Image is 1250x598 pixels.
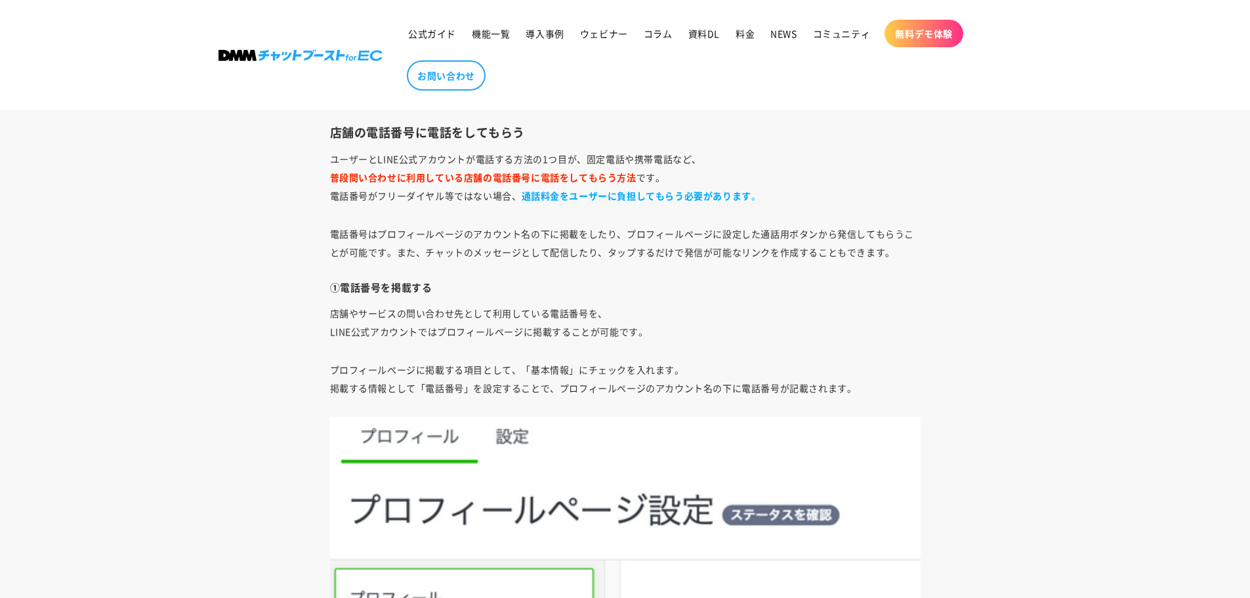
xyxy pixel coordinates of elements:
span: 機能一覧 [472,28,510,39]
span: ウェビナー [580,28,628,39]
img: 株式会社DMM Boost [219,50,383,61]
a: お問い合わせ [407,60,486,91]
a: 無料デモ体験 [885,20,963,47]
span: 公式ガイド [408,28,456,39]
a: NEWS [762,20,804,47]
a: 機能一覧 [464,20,518,47]
a: 導入事例 [518,20,572,47]
p: 店舗やサービスの問い合わせ先として利用している電話番号を、 LINE公式アカウントではプロフィールページに掲載することが可能です。 [330,304,921,341]
h4: ①電話番号を掲載する [330,281,921,294]
a: 料金 [728,20,762,47]
a: ウェビナー [572,20,636,47]
h3: 店舗の電話番号に電話をしてもらう [330,125,921,140]
span: 資料DL [688,28,720,39]
p: ユーザーとLINE公式アカウントが電話する方法の1つ目が、固定電話や携帯電話など、 です。 電話番号がフリーダイヤル等ではない場合、 [330,150,921,205]
span: 。 [522,189,761,202]
strong: 通話料金をユーザーに負担してもらう必要があります [522,189,751,202]
span: 無料デモ体験 [895,28,953,39]
a: コラム [636,20,680,47]
span: 導入事例 [526,28,564,39]
span: NEWS [770,28,797,39]
a: 公式ガイド [400,20,464,47]
p: プロフィールページに掲載する項目として、「基本情報」にチェックを入れます。 掲載する情報として「電話番号」を設定することで、プロフィールページのアカウント名の下に電話番号が記載されます。 [330,360,921,397]
span: 料金 [736,28,755,39]
span: お問い合わせ [417,70,475,81]
span: コミュニティ [813,28,871,39]
p: 電話番号はプロフィールページのアカウント名の下に掲載をしたり、プロフィールページに設定した通話用ボタンから発信してもらうことが可能です。また、チャットのメッセージとして配信したり、タップするだけ... [330,224,921,261]
a: 資料DL [680,20,728,47]
a: コミュニティ [805,20,879,47]
strong: 普段問い合わせに利用している店舗の電話番号に電話をしてもらう方法 [330,171,636,184]
span: コラム [644,28,673,39]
